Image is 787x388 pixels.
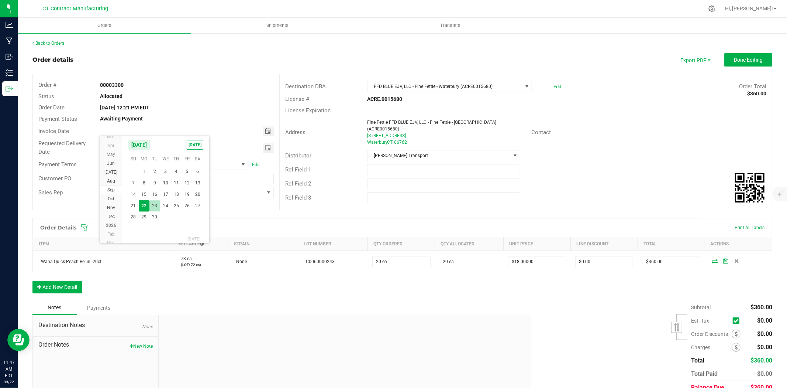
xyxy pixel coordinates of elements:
span: 16 [149,189,160,200]
th: Lot Number [298,237,367,251]
span: 7 [128,177,139,189]
span: Save Order Detail [720,259,731,263]
img: Scan me! [735,173,764,202]
span: 10 [160,177,171,189]
strong: Allocated [100,93,122,99]
span: Apr [107,143,114,148]
td: Monday, September 29, 2025 [139,211,149,223]
span: 27 [192,200,203,212]
th: Line Discount [571,237,638,251]
span: Subtotal [691,304,711,310]
span: Nov [107,205,115,210]
inline-svg: Manufacturing [6,37,13,45]
span: 13 [192,177,203,189]
td: Wednesday, September 24, 2025 [160,200,171,212]
strong: $360.00 [747,91,766,96]
span: Payment Terms [38,161,77,168]
button: New Note [130,343,153,350]
span: Distributor [285,152,311,159]
inline-svg: Analytics [6,21,13,29]
strong: 00003300 [100,82,124,88]
td: Monday, September 15, 2025 [139,189,149,200]
span: 21 [128,200,139,212]
iframe: Resource center [7,329,30,351]
button: Done Editing [724,53,772,67]
span: 17 [160,189,171,200]
span: Ref Field 1 [285,166,311,173]
span: Delete Order Detail [731,259,742,263]
th: Su [128,153,139,164]
a: Back to Orders [32,41,64,46]
th: Sellable [173,237,228,251]
h1: Order Details [40,225,76,231]
strong: Awaiting Payment [100,116,143,122]
span: Payment Status [38,116,77,122]
span: Address [285,129,306,136]
span: Orders [87,22,121,29]
a: Orders [18,18,191,33]
button: Add New Detail [32,281,82,293]
input: 0 [576,256,633,267]
span: Est. Tax [691,318,730,324]
inline-svg: Outbound [6,85,13,92]
span: 29 [139,211,149,223]
td: Sunday, September 7, 2025 [128,177,139,189]
td: Monday, September 1, 2025 [139,166,149,177]
th: Th [171,153,182,164]
span: FFD BLUE EJV, LLC - Fine Fettle - Waterbury (ACRE0015680) [367,81,522,92]
span: 5 [182,166,192,177]
td: Wednesday, September 10, 2025 [160,177,171,189]
span: 22 [139,200,149,212]
span: 12 [182,177,192,189]
span: 73 ea [177,256,192,261]
input: 0 [373,256,430,267]
span: Contact [531,129,551,136]
td: Tuesday, September 30, 2025 [149,211,160,223]
span: $0.00 [757,330,772,337]
span: Oct [108,196,114,201]
th: Strain [228,237,298,251]
span: Mar [107,134,115,139]
span: 8 [139,177,149,189]
span: 23 [149,200,160,212]
span: 18 [171,189,182,200]
td: Sunday, September 14, 2025 [128,189,139,200]
strong: ACRE.0015680 [367,96,402,102]
span: 28 [128,211,139,223]
span: 19 [182,189,192,200]
div: Order details [32,55,73,64]
a: Transfers [364,18,537,33]
span: - $0.00 [753,370,772,377]
inline-svg: Inventory [6,69,13,76]
span: 2 [149,166,160,177]
a: Edit [553,84,561,89]
span: License Expiration [285,107,331,114]
span: Sep [107,187,115,193]
span: 25 [171,200,182,212]
td: Friday, September 5, 2025 [182,166,192,177]
td: Thursday, September 11, 2025 [171,177,182,189]
td: Sunday, September 21, 2025 [128,200,139,212]
span: Ref Field 2 [285,180,311,187]
span: [DATE] [104,170,117,175]
td: Saturday, September 6, 2025 [192,166,203,177]
td: Thursday, September 25, 2025 [171,200,182,212]
span: 11 [171,177,182,189]
span: None [142,324,153,329]
span: Done Editing [734,57,763,63]
span: 24 [160,200,171,212]
th: Tu [149,153,160,164]
span: 2026 [106,223,116,228]
div: Manage settings [707,5,717,12]
td: Monday, September 8, 2025 [139,177,149,189]
span: , [386,140,387,145]
span: 15 [139,189,149,200]
span: Total Paid [691,370,718,377]
td: Wednesday, September 17, 2025 [160,189,171,200]
th: Item [33,237,173,251]
th: Unit Price [504,237,571,251]
li: Export PDF [673,53,717,67]
span: 4 [171,166,182,177]
span: Ref Field 3 [285,194,311,201]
